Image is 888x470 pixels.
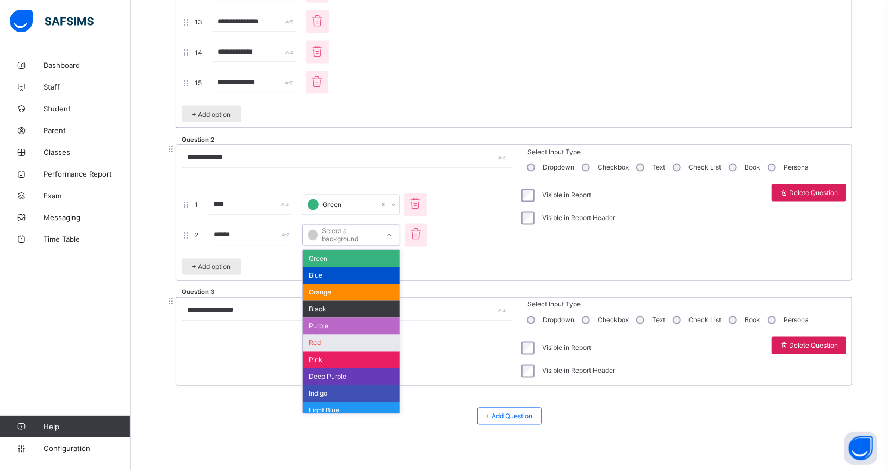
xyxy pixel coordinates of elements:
[303,385,400,402] div: Indigo
[303,352,400,368] div: Pink
[303,368,400,385] div: Deep Purple
[784,164,809,172] label: Persona
[190,263,233,271] span: + Add option
[652,316,665,324] label: Text
[44,61,131,70] span: Dashboard
[308,199,380,210] div: Green
[844,432,877,465] button: Open asap
[182,192,427,217] span: 1
[308,225,378,246] div: Select a background
[182,192,511,217] div: 1Green
[688,164,721,172] label: Check List
[652,164,665,172] label: Text
[182,70,328,95] span: 15
[744,164,760,172] label: Book
[543,316,574,324] label: Dropdown
[182,70,511,95] div: 15
[784,316,809,324] label: Persona
[182,289,214,296] label: Question 3
[780,342,838,350] span: Delete Question
[543,164,574,172] label: Dropdown
[44,444,130,453] span: Configuration
[780,189,838,197] span: Delete Question
[182,223,511,248] div: 2Select a backgroundGreenBlueOrangeBlackPurpleRedPinkDeep PurpleIndigoLight BlueCyanTealGreenLigh...
[598,316,629,324] label: Checkbox
[303,402,400,419] div: Light Blue
[182,223,427,248] span: 2
[44,235,131,243] span: Time Table
[44,126,131,135] span: Parent
[303,335,400,352] div: Red
[182,9,511,34] div: 13
[44,213,131,222] span: Messaging
[166,145,852,292] div: Question 2Select Input TypeDropdownCheckboxTextCheck ListBookPersona1Green 2Select a backgroundGr...
[182,9,329,34] span: 13
[542,191,591,199] label: Visible in Report
[44,83,131,91] span: Staff
[486,412,533,421] span: + Add Question
[542,214,615,222] label: Visible in Report Header
[303,301,400,318] div: Black
[182,40,511,65] div: 14
[527,148,841,156] span: Select Input Type
[303,318,400,335] div: Purple
[303,284,400,301] div: Orange
[527,300,841,309] span: Select Input Type
[303,250,400,267] div: Green
[542,344,591,352] label: Visible in Report
[44,104,131,113] span: Student
[598,164,629,172] label: Checkbox
[182,40,329,65] span: 14
[44,422,130,431] span: Help
[190,110,233,118] span: + Add option
[44,148,131,156] span: Classes
[542,367,615,375] label: Visible in Report Header
[166,297,852,397] div: Question 3Select Input TypeDropdownCheckboxTextCheck ListBookPersonaVisible in ReportVisible in R...
[44,170,131,178] span: Performance Report
[10,10,94,33] img: safsims
[182,136,214,143] label: Question 2
[688,316,721,324] label: Check List
[303,267,400,284] div: Blue
[44,191,131,200] span: Exam
[744,316,760,324] label: Book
